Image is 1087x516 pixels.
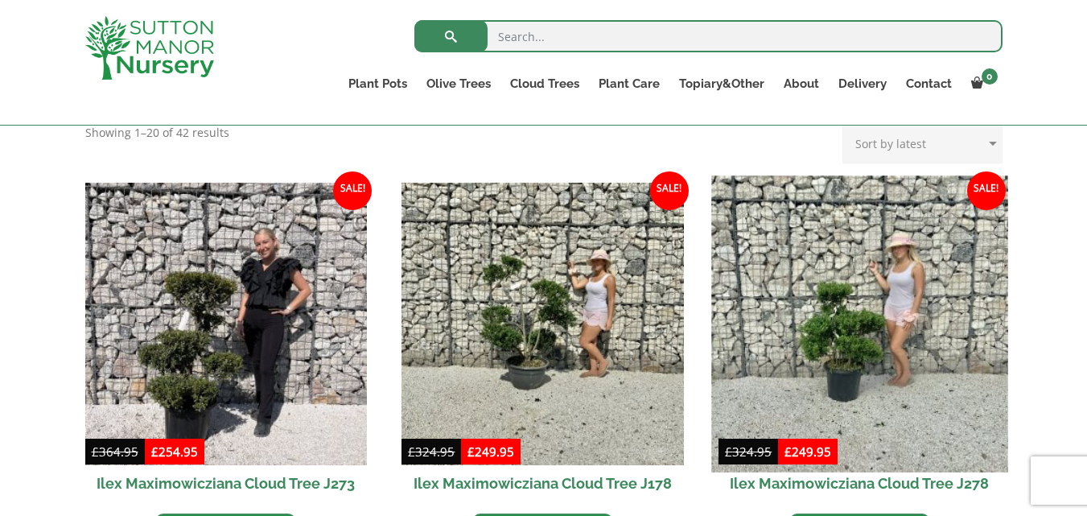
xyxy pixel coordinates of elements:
span: £ [725,444,732,460]
span: 0 [982,68,998,85]
span: £ [467,444,475,460]
h2: Ilex Maximowicziana Cloud Tree J178 [401,465,684,502]
a: Plant Care [589,72,669,95]
a: Delivery [829,72,896,95]
img: Ilex Maximowicziana Cloud Tree J278 [711,175,1007,472]
span: Sale! [333,171,372,210]
span: Sale! [650,171,689,210]
img: Ilex Maximowicziana Cloud Tree J178 [401,183,684,465]
a: Sale! Ilex Maximowicziana Cloud Tree J178 [401,183,684,502]
a: Cloud Trees [500,72,589,95]
span: £ [408,444,415,460]
span: Sale! [967,171,1006,210]
bdi: 364.95 [92,444,138,460]
a: 0 [961,72,1003,95]
bdi: 249.95 [467,444,514,460]
span: £ [784,444,792,460]
bdi: 254.95 [151,444,198,460]
span: £ [151,444,159,460]
a: Plant Pots [339,72,417,95]
a: About [774,72,829,95]
h2: Ilex Maximowicziana Cloud Tree J273 [85,465,368,502]
p: Showing 1–20 of 42 results [85,123,229,142]
a: Olive Trees [417,72,500,95]
h2: Ilex Maximowicziana Cloud Tree J278 [718,465,1001,502]
a: Sale! Ilex Maximowicziana Cloud Tree J278 [718,183,1001,502]
img: logo [85,16,214,80]
a: Topiary&Other [669,72,774,95]
img: Ilex Maximowicziana Cloud Tree J273 [85,183,368,465]
a: Sale! Ilex Maximowicziana Cloud Tree J273 [85,183,368,502]
bdi: 249.95 [784,444,831,460]
bdi: 324.95 [408,444,455,460]
input: Search... [414,20,1003,52]
select: Shop order [842,123,1003,163]
bdi: 324.95 [725,444,772,460]
a: Contact [896,72,961,95]
span: £ [92,444,99,460]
